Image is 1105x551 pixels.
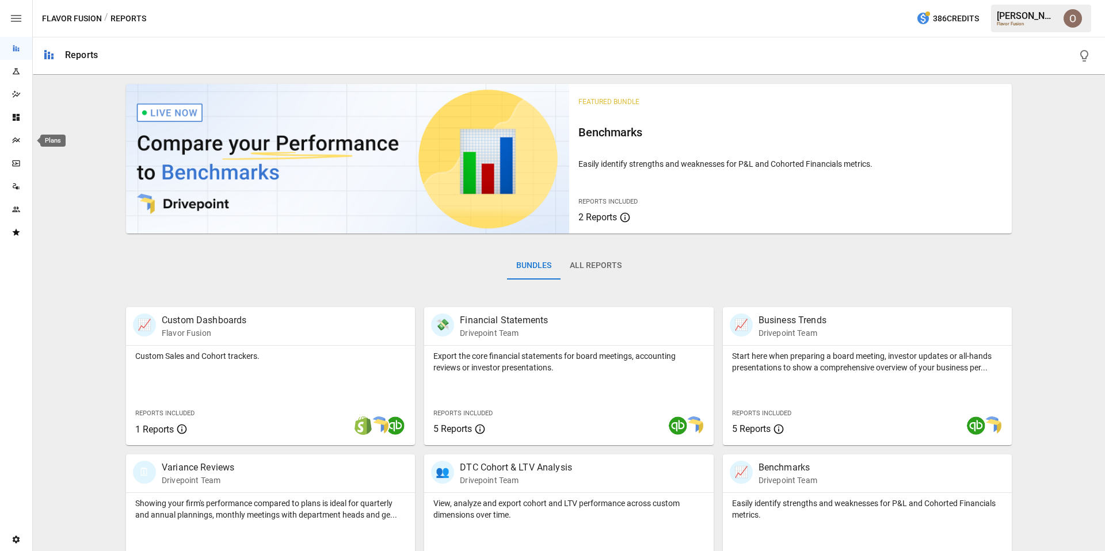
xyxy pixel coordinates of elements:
img: smart model [370,416,388,435]
div: [PERSON_NAME] [997,10,1057,21]
span: 2 Reports [578,212,617,223]
span: Reports Included [135,410,195,417]
div: Reports [65,49,98,60]
div: 🗓 [133,461,156,484]
p: Benchmarks [759,461,817,475]
p: Start here when preparing a board meeting, investor updates or all-hands presentations to show a ... [732,350,1003,373]
img: smart model [983,416,1001,435]
p: Variance Reviews [162,461,234,475]
div: / [104,12,108,26]
img: shopify [354,416,372,435]
p: Drivepoint Team [759,475,817,486]
img: smart model [685,416,703,435]
span: 386 Credits [933,12,979,26]
p: Drivepoint Team [460,327,548,339]
span: Reports Included [732,410,791,417]
div: 👥 [431,461,454,484]
p: Drivepoint Team [759,327,826,339]
p: Showing your firm's performance compared to plans is ideal for quarterly and annual plannings, mo... [135,498,406,521]
p: Easily identify strengths and weaknesses for P&L and Cohorted Financials metrics. [732,498,1003,521]
p: Business Trends [759,313,826,327]
span: 1 Reports [135,424,174,435]
div: 📈 [730,461,753,484]
img: Oleksii Flok [1064,9,1082,28]
div: 💸 [431,313,454,336]
div: 📈 [730,313,753,336]
img: quickbooks [386,416,405,435]
span: Reports Included [578,198,638,205]
button: 386Credits [912,8,984,29]
p: Easily identify strengths and weaknesses for P&L and Cohorted Financials metrics. [578,158,1003,170]
img: video thumbnail [126,84,569,234]
h6: Benchmarks [578,123,1003,141]
p: Drivepoint Team [460,475,572,486]
span: Featured Bundle [578,98,639,106]
img: quickbooks [967,416,985,435]
p: View, analyze and export cohort and LTV performance across custom dimensions over time. [433,498,704,521]
div: Plans [40,135,66,147]
button: Bundles [507,252,561,280]
div: 📈 [133,313,156,336]
p: DTC Cohort & LTV Analysis [460,461,572,475]
button: Flavor Fusion [42,12,102,26]
p: Custom Dashboards [162,313,247,327]
p: Drivepoint Team [162,475,234,486]
span: Reports Included [433,410,493,417]
p: Custom Sales and Cohort trackers. [135,350,406,362]
p: Financial Statements [460,313,548,327]
p: Export the core financial statements for board meetings, accounting reviews or investor presentat... [433,350,704,373]
span: 5 Reports [433,423,472,434]
img: quickbooks [669,416,687,435]
span: 5 Reports [732,423,771,434]
button: All Reports [561,252,631,280]
button: Oleksii Flok [1057,2,1089,35]
p: Flavor Fusion [162,327,247,339]
div: Flavor Fusion [997,21,1057,26]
